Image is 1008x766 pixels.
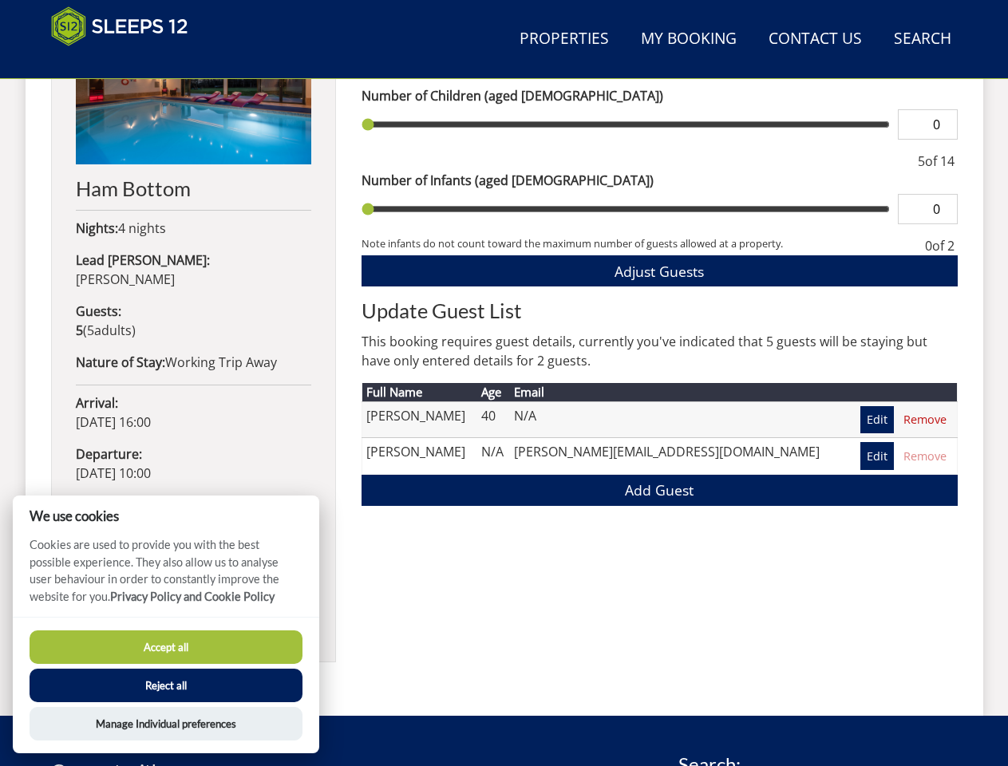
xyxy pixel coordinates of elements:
[510,438,848,474] td: [PERSON_NAME][EMAIL_ADDRESS][DOMAIN_NAME]
[43,56,211,69] iframe: Customer reviews powered by Trustpilot
[897,406,953,433] a: Remove
[76,322,83,339] strong: 5
[362,401,477,437] td: [PERSON_NAME]
[76,353,311,372] p: Working Trip Away
[76,13,311,199] a: Ham Bottom
[362,383,477,401] th: Full Name
[918,152,925,170] span: 5
[860,406,894,433] a: Edit
[13,536,319,617] p: Cookies are used to provide you with the best possible experience. They also allow us to analyse ...
[897,442,953,469] a: Remove
[76,13,311,164] img: An image of 'Ham Bottom'
[30,707,302,740] button: Manage Individual preferences
[615,262,704,281] span: Adjust Guests
[76,177,311,199] h2: Ham Bottom
[362,438,477,474] td: [PERSON_NAME]
[76,445,142,463] strong: Departure:
[362,299,958,322] h2: Update Guest List
[76,251,210,269] strong: Lead [PERSON_NAME]:
[477,401,510,437] td: 40
[76,353,165,371] strong: Nature of Stay:
[634,22,743,57] a: My Booking
[362,86,958,105] label: Number of Children (aged [DEMOGRAPHIC_DATA])
[13,508,319,523] h2: We use cookies
[362,236,922,255] small: Note infants do not count toward the maximum number of guests allowed at a property.
[76,270,175,288] span: [PERSON_NAME]
[887,22,958,57] a: Search
[76,302,121,320] strong: Guests:
[76,393,311,432] p: [DATE] 16:00
[76,219,311,238] p: 4 nights
[30,630,302,664] button: Accept all
[513,22,615,57] a: Properties
[87,322,94,339] span: 5
[925,237,932,255] span: 0
[362,171,958,190] label: Number of Infants (aged [DEMOGRAPHIC_DATA])
[915,152,958,171] div: of 14
[30,669,302,702] button: Reject all
[110,590,275,603] a: Privacy Policy and Cookie Policy
[76,444,311,483] p: [DATE] 10:00
[477,438,510,474] td: N/A
[76,322,136,339] span: ( )
[76,394,118,412] strong: Arrival:
[362,332,958,370] p: This booking requires guest details, currently you've indicated that 5 guests will be staying but...
[922,236,958,255] div: of 2
[125,322,132,339] span: s
[860,442,894,469] a: Edit
[477,383,510,401] th: Age
[762,22,868,57] a: Contact Us
[510,401,848,437] td: N/A
[51,6,188,46] img: Sleeps 12
[510,383,848,401] th: Email
[362,255,958,286] button: Adjust Guests
[362,475,958,506] a: Add Guest
[76,219,118,237] strong: Nights:
[87,322,132,339] span: adult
